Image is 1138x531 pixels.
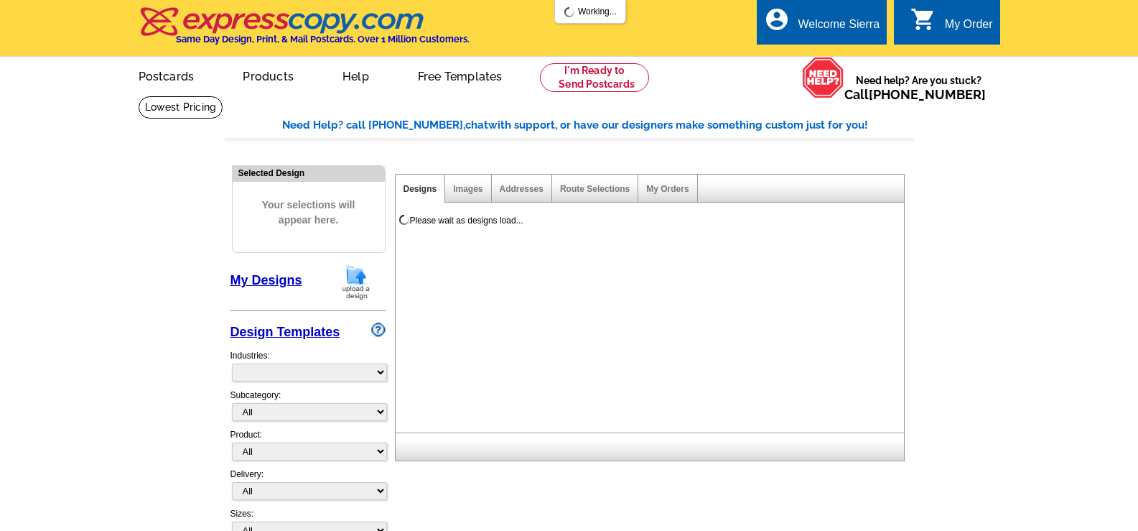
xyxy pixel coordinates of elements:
[844,87,986,102] span: Call
[560,184,630,194] a: Route Selections
[798,18,880,38] div: Welcome Sierra
[139,17,470,45] a: Same Day Design, Print, & Mail Postcards. Over 1 Million Customers.
[230,428,386,468] div: Product:
[910,6,936,32] i: shopping_cart
[500,184,544,194] a: Addresses
[116,58,218,92] a: Postcards
[564,6,575,18] img: loading...
[282,117,914,134] div: Need Help? call [PHONE_NUMBER], with support, or have our designers make something custom just fo...
[844,73,993,102] span: Need help? Are you stuck?
[220,58,317,92] a: Products
[465,119,488,131] span: chat
[243,183,374,242] span: Your selections will appear here.
[371,323,386,337] img: design-wizard-help-icon.png
[230,325,340,339] a: Design Templates
[802,57,844,98] img: help
[453,184,482,194] a: Images
[910,16,993,34] a: shopping_cart My Order
[320,58,392,92] a: Help
[646,184,689,194] a: My Orders
[176,34,470,45] h4: Same Day Design, Print, & Mail Postcards. Over 1 Million Customers.
[230,342,386,389] div: Industries:
[230,468,386,507] div: Delivery:
[398,214,410,226] img: loading...
[337,264,375,300] img: upload-design
[410,214,523,227] div: Please wait as designs load...
[233,166,385,180] div: Selected Design
[230,389,386,428] div: Subcategory:
[404,184,437,194] a: Designs
[945,18,993,38] div: My Order
[395,58,526,92] a: Free Templates
[869,87,986,102] a: [PHONE_NUMBER]
[230,273,302,287] a: My Designs
[764,6,790,32] i: account_circle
